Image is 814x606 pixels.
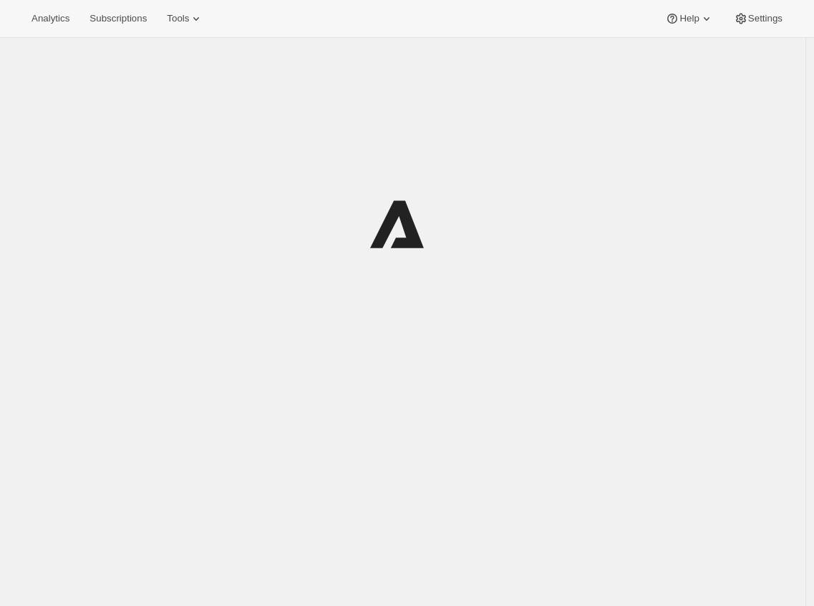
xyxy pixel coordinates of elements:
[679,13,699,24] span: Help
[89,13,147,24] span: Subscriptions
[725,9,791,29] button: Settings
[158,9,212,29] button: Tools
[81,9,155,29] button: Subscriptions
[32,13,69,24] span: Analytics
[748,13,782,24] span: Settings
[23,9,78,29] button: Analytics
[167,13,189,24] span: Tools
[656,9,722,29] button: Help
